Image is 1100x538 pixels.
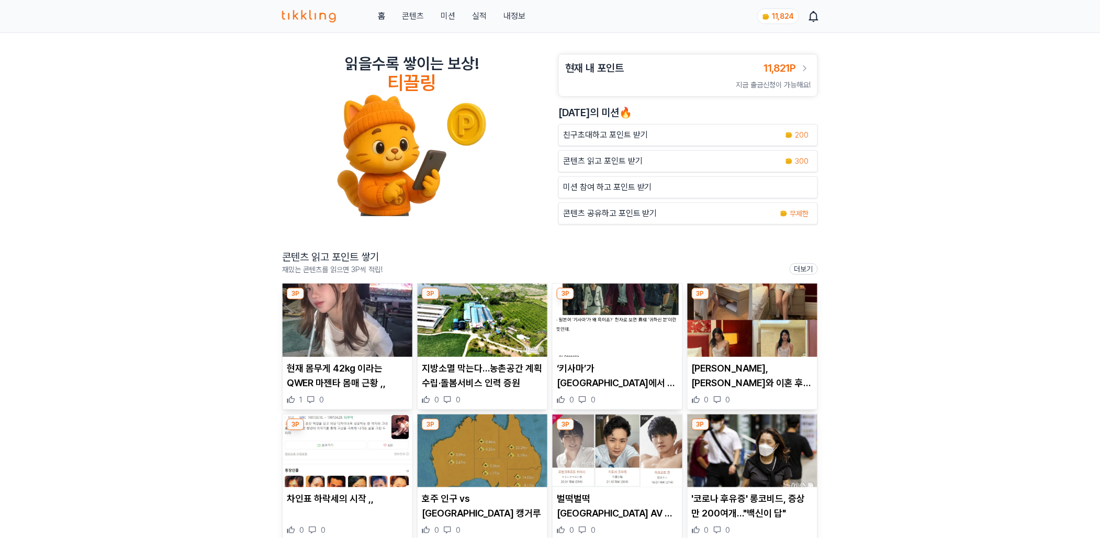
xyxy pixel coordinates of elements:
[558,124,818,146] button: 친구초대하고 포인트 받기 coin 200
[299,395,302,405] span: 1
[558,105,818,120] h2: [DATE]의 미션🔥
[565,61,624,75] h3: 현재 내 포인트
[558,176,818,198] button: 미션 참여 하고 포인트 받기
[282,250,383,264] h2: 콘텐츠 읽고 포인트 쌓기
[282,283,413,410] div: 3P 현재 몸무게 42kg 이라는 QWER 마젠타 몸매 근황 ,, 현재 몸무게 42kg 이라는 QWER 마젠타 몸매 근황 ,, 1 0
[762,13,770,21] img: coin
[557,491,678,521] p: 벌떡벌떡 [GEOGRAPHIC_DATA] AV 남배우 연령 근황
[795,156,809,166] span: 300
[692,419,709,430] div: 3P
[764,62,796,74] span: 11,821P
[287,491,408,506] p: 차인표 하락세의 시작 ,,
[283,414,412,488] img: 차인표 하락세의 시작 ,,
[563,129,648,141] p: 친구초대하고 포인트 받기
[422,491,543,521] p: 호주 인구 vs [GEOGRAPHIC_DATA] 캥거루
[692,491,813,521] p: '코로나 후유증' 롱코비드, 증상만 200여개…"백신이 답"
[591,395,596,405] span: 0
[287,419,304,430] div: 3P
[591,525,596,535] span: 0
[441,10,455,23] button: 미션
[563,181,652,194] p: 미션 참여 하고 포인트 받기
[688,414,817,488] img: '코로나 후유증' 롱코비드, 증상만 200여개…"백신이 답"
[422,288,439,299] div: 3P
[282,264,383,275] p: 재밌는 콘텐츠를 읽으면 3P씩 적립!
[388,73,436,94] h4: 티끌링
[557,288,574,299] div: 3P
[299,525,304,535] span: 0
[418,414,547,488] img: 호주 인구 vs 호주 캥거루
[282,10,336,23] img: 티끌링
[790,263,818,275] a: 더보기
[553,284,682,357] img: ‘키사마’가 일본에서 욕인 이유 ,,
[795,130,809,140] span: 200
[422,361,543,390] p: 지방소멸 막는다…농촌공간 계획수립·돌봄서비스 인력 증원
[287,288,304,299] div: 3P
[283,284,412,357] img: 현재 몸무게 42kg 이라는 QWER 마젠타 몸매 근황 ,,
[736,81,811,89] span: 지금 출금신청이 가능해요!
[688,284,817,357] img: 린, 이수와 이혼 후 첫 명절 근황 공개 "쓸쓸한 분들 밥 잘 챙겨 드시길" 담담한 심경
[345,54,479,73] h2: 읽을수록 쌓이는 보상!
[503,10,525,23] a: 내정보
[552,283,683,410] div: 3P ‘키사마’가 일본에서 욕인 이유 ,, ‘키사마’가 [GEOGRAPHIC_DATA]에서 욕인 [PERSON_NAME] ,, 0 0
[402,10,424,23] a: 콘텐츠
[417,283,548,410] div: 3P 지방소멸 막는다…농촌공간 계획수립·돌봄서비스 인력 증원 지방소멸 막는다…농촌공간 계획수립·돌봄서비스 인력 증원 0 0
[558,203,818,225] a: 콘텐츠 공유하고 포인트 받기 coin 무제한
[563,155,643,167] p: 콘텐츠 읽고 포인트 받기
[434,395,439,405] span: 0
[472,10,487,23] a: 실적
[557,361,678,390] p: ‘키사마’가 [GEOGRAPHIC_DATA]에서 욕인 [PERSON_NAME] ,,
[456,395,461,405] span: 0
[569,395,574,405] span: 0
[378,10,385,23] a: 홈
[692,288,709,299] div: 3P
[434,525,439,535] span: 0
[287,361,408,390] p: 현재 몸무게 42kg 이라는 QWER 마젠타 몸매 근황 ,,
[569,525,574,535] span: 0
[563,207,657,220] p: 콘텐츠 공유하고 포인트 받기
[418,284,547,357] img: 지방소멸 막는다…농촌공간 계획수립·돌봄서비스 인력 증원
[764,61,811,75] a: 11,821P
[772,12,794,20] span: 11,824
[456,525,461,535] span: 0
[726,395,731,405] span: 0
[692,361,813,390] p: [PERSON_NAME], [PERSON_NAME]와 이혼 후 첫 명절 근황 공개 "쓸쓸한 분들 밥 잘 챙겨 드시길" 담담한 심경
[422,419,439,430] div: 3P
[319,395,324,405] span: 0
[557,419,574,430] div: 3P
[780,209,788,218] img: coin
[726,525,731,535] span: 0
[704,525,709,535] span: 0
[785,157,793,165] img: coin
[785,131,793,139] img: coin
[757,8,797,24] a: coin 11,824
[336,94,487,216] img: tikkling_character
[790,208,809,219] span: 무제한
[553,414,682,488] img: 벌떡벌떡 일본 AV 남배우 연령 근황
[321,525,325,535] span: 0
[704,395,709,405] span: 0
[558,150,818,172] a: 콘텐츠 읽고 포인트 받기 coin 300
[687,283,818,410] div: 3P 린, 이수와 이혼 후 첫 명절 근황 공개 "쓸쓸한 분들 밥 잘 챙겨 드시길" 담담한 심경 [PERSON_NAME], [PERSON_NAME]와 이혼 후 첫 명절 근황 공...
